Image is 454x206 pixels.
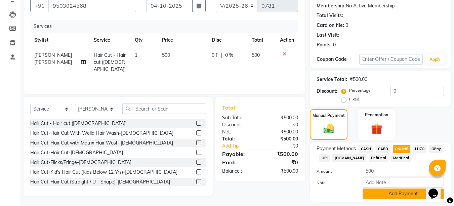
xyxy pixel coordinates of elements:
span: 0 F [212,52,218,59]
div: Hair Cut-Hair Cut with Matrix Hair Wash-[DEMOGRAPHIC_DATA] [30,139,173,147]
div: Payable: [217,150,260,158]
div: ₹0 [260,158,303,166]
div: - [340,32,342,39]
div: Service Total: [317,76,347,83]
div: Hair Cut-Hair Cut With Wella Hair Wash-[DEMOGRAPHIC_DATA] [30,130,173,137]
label: Manual Payment [313,113,345,119]
div: ₹500.00 [260,114,303,121]
div: Paid: [217,158,260,166]
span: 1 [135,52,137,58]
div: Discount: [317,88,337,95]
div: 0 [345,22,348,29]
div: Hair Cut - Hair cut ([DEMOGRAPHIC_DATA]) [30,120,127,127]
span: [PERSON_NAME] [PERSON_NAME] [34,52,72,65]
span: CASH [359,145,373,153]
span: LUZO [413,145,427,153]
span: GPay [429,145,443,153]
th: Qty [131,33,158,48]
div: Last Visit: [317,32,339,39]
iframe: chat widget [426,179,447,199]
div: Card on file: [317,22,344,29]
th: Disc [208,33,248,48]
span: MariDeal [391,154,411,162]
input: Amount [363,166,444,176]
label: Amount: [312,168,357,174]
label: Note: [312,180,357,186]
span: 0 % [225,52,233,59]
span: CARD [376,145,390,153]
div: Services [31,20,303,33]
div: ₹0 [267,142,303,150]
div: ₹500.00 [260,128,303,135]
span: UPI [319,154,330,162]
div: Balance : [217,168,260,175]
th: Action [276,33,298,48]
div: ₹500.00 [260,150,303,158]
div: Membership: [317,2,346,9]
label: Percentage [349,87,371,93]
div: Hair Cut-Flicks/Fringe-[DEMOGRAPHIC_DATA] [30,159,131,166]
th: Total [248,33,276,48]
div: 0 [333,41,336,48]
div: ₹500.00 [350,76,367,83]
img: _gift.svg [368,122,386,136]
span: 500 [162,52,170,58]
div: ₹0 [260,121,303,128]
span: Payment Methods [317,145,356,152]
span: 500 [252,52,260,58]
button: Add Payment [363,189,444,199]
div: ₹500.00 [260,168,303,175]
div: Discount: [217,121,260,128]
th: Stylist [30,33,90,48]
span: [DOMAIN_NAME] [332,154,366,162]
div: Total: [217,135,260,142]
input: Enter Offer / Coupon Code [359,54,423,65]
input: Add Note [363,177,444,188]
span: Total [222,104,238,111]
div: Points: [317,41,332,48]
th: Service [90,33,131,48]
span: | [221,52,222,59]
span: Hair Cut - Hair cut ([DEMOGRAPHIC_DATA]) [94,52,126,72]
th: Price [158,33,208,48]
label: Redemption [365,112,388,118]
span: ONLINE [393,145,410,153]
span: DefiDeal [369,154,388,162]
div: No Active Membership [317,2,444,9]
div: Coupon Code [317,56,359,63]
div: ₹500.00 [260,135,303,142]
label: Fixed [349,96,359,102]
div: Hair Cut-Hair Cut-[DEMOGRAPHIC_DATA] [30,149,123,156]
button: Apply [425,54,445,65]
img: _cash.svg [320,123,337,135]
div: Net: [217,128,260,135]
div: Total Visits: [317,12,343,19]
div: Sub Total: [217,114,260,121]
div: Hair Cut-Kid's Hair Cut (Kids Below 12 Yrs)-[DEMOGRAPHIC_DATA] [30,169,177,176]
input: Search or Scan [122,104,206,114]
a: Add Tip [217,142,267,150]
div: Hair Cut-Hair Cut (Straight / U - Shape)-[DEMOGRAPHIC_DATA] [30,178,170,186]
